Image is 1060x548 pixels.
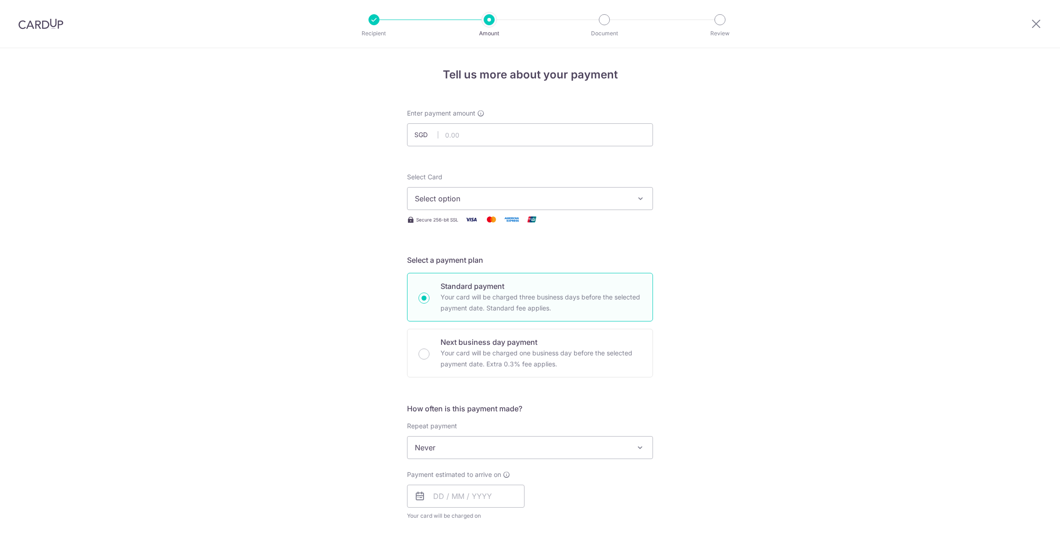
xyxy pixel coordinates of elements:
span: Never [407,437,653,459]
label: Repeat payment [407,421,457,431]
h4: Tell us more about your payment [407,66,653,83]
span: Select option [415,193,629,204]
p: Recipient [340,29,408,38]
p: Document [570,29,638,38]
span: Your card will be charged on [407,511,524,520]
input: DD / MM / YYYY [407,485,524,508]
img: CardUp [18,18,63,29]
img: American Express [502,214,521,225]
img: Union Pay [523,214,541,225]
span: Secure 256-bit SSL [416,216,458,223]
h5: Select a payment plan [407,255,653,266]
p: Review [686,29,754,38]
p: Next business day payment [441,337,642,348]
span: Never [407,436,653,459]
p: Your card will be charged three business days before the selected payment date. Standard fee appl... [441,292,642,314]
span: Payment estimated to arrive on [407,470,501,479]
input: 0.00 [407,123,653,146]
button: Select option [407,187,653,210]
p: Your card will be charged one business day before the selected payment date. Extra 0.3% fee applies. [441,348,642,370]
img: Mastercard [482,214,501,225]
img: Visa [462,214,480,225]
h5: How often is this payment made? [407,403,653,414]
p: Standard payment [441,281,642,292]
span: SGD [414,130,438,139]
p: Amount [455,29,523,38]
span: Enter payment amount [407,109,475,118]
span: translation missing: en.payables.payment_networks.credit_card.summary.labels.select_card [407,173,442,181]
iframe: Opens a widget where you can find more information [1001,520,1051,543]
